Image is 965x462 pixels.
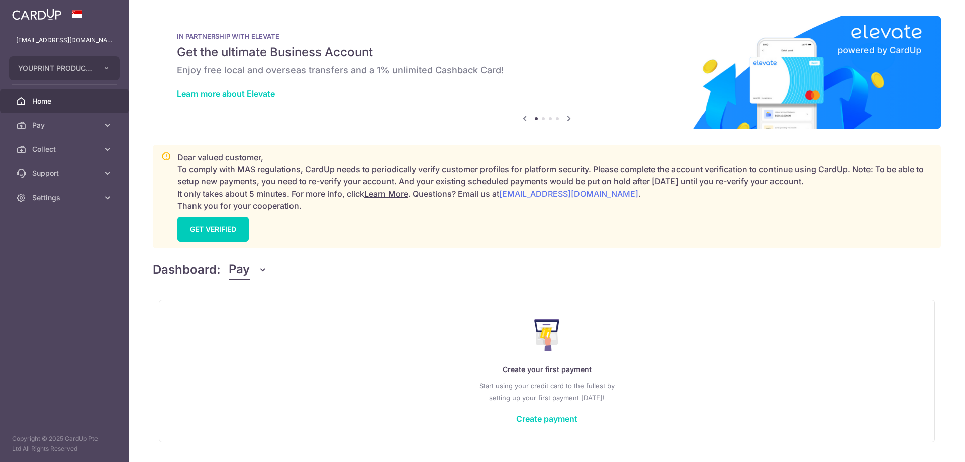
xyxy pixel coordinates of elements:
[32,168,99,178] span: Support
[177,32,917,40] p: IN PARTNERSHIP WITH ELEVATE
[534,319,560,351] img: Make Payment
[9,56,120,80] button: YOUPRINT PRODUCTIONS PTE LTD
[32,144,99,154] span: Collect
[153,16,941,129] img: Renovation banner
[32,120,99,130] span: Pay
[177,64,917,76] h6: Enjoy free local and overseas transfers and a 1% unlimited Cashback Card!
[177,217,249,242] a: GET VERIFIED
[32,193,99,203] span: Settings
[177,88,275,99] a: Learn more about Elevate
[364,189,408,199] a: Learn More
[32,96,99,106] span: Home
[516,414,577,424] a: Create payment
[229,260,250,280] span: Pay
[179,363,914,376] p: Create your first payment
[499,189,638,199] a: [EMAIL_ADDRESS][DOMAIN_NAME]
[179,380,914,404] p: Start using your credit card to the fullest by setting up your first payment [DATE]!
[177,44,917,60] h5: Get the ultimate Business Account
[16,35,113,45] p: [EMAIL_ADDRESS][DOMAIN_NAME]
[153,261,221,279] h4: Dashboard:
[229,260,267,280] button: Pay
[177,151,932,212] p: Dear valued customer, To comply with MAS regulations, CardUp needs to periodically verify custome...
[12,8,61,20] img: CardUp
[18,63,92,73] span: YOUPRINT PRODUCTIONS PTE LTD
